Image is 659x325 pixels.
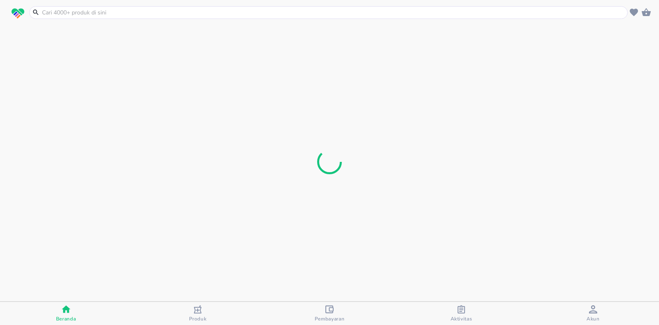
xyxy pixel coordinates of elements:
[189,316,207,322] span: Produk
[451,316,472,322] span: Aktivitas
[41,8,626,17] input: Cari 4000+ produk di sini
[132,302,264,325] button: Produk
[395,302,527,325] button: Aktivitas
[587,316,600,322] span: Akun
[527,302,659,325] button: Akun
[264,302,395,325] button: Pembayaran
[12,8,24,19] img: logo_swiperx_s.bd005f3b.svg
[56,316,76,322] span: Beranda
[315,316,345,322] span: Pembayaran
